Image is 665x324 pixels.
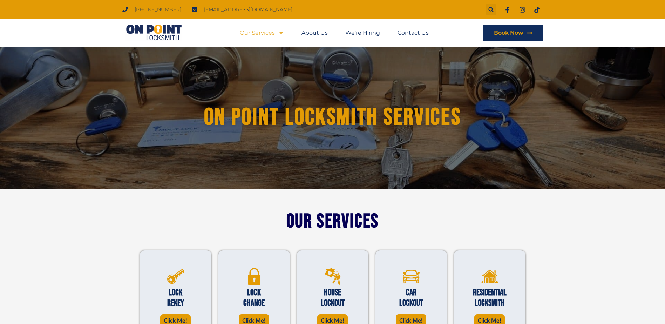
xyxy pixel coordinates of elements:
h2: Residential Locksmith [471,288,508,309]
a: Contact Us [398,25,429,41]
h2: House Lockout [314,288,351,309]
span: Book Now [494,30,523,36]
h2: Car Lockout [393,288,429,309]
a: About Us [301,25,328,41]
a: Book Now [483,25,543,41]
h2: Our Services [136,214,529,229]
h2: Lock change [236,288,272,309]
h1: On Point Locksmith Services [144,104,522,130]
nav: Menu [240,25,429,41]
span: [PHONE_NUMBER] [133,5,181,14]
h2: Lock Rekey [157,288,194,309]
div: Search [486,4,496,15]
a: We’re Hiring [345,25,380,41]
a: Our Services [240,25,284,41]
span: [EMAIL_ADDRESS][DOMAIN_NAME] [202,5,292,14]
